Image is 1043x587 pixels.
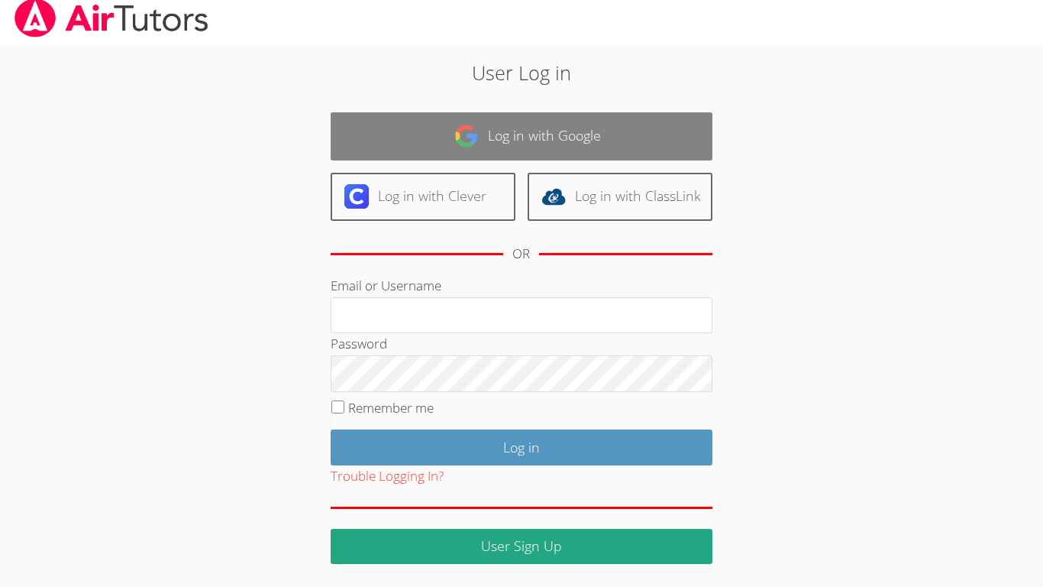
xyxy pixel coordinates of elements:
a: Log in with Google [331,112,712,161]
button: Trouble Logging In? [331,465,444,488]
label: Remember me [348,399,434,417]
h2: User Log in [240,58,803,87]
a: Log in with Clever [331,173,515,221]
img: classlink-logo-d6bb404cc1216ec64c9a2012d9dc4662098be43eaf13dc465df04b49fa7ab582.svg [541,184,566,209]
label: Email or Username [331,277,441,294]
a: User Sign Up [331,529,712,565]
img: google-logo-50288ca7cdecda66e5e0955fdab243c47b7ad437acaf1139b6f446037453330a.svg [454,124,479,148]
img: clever-logo-6eab21bc6e7a338710f1a6ff85c0baf02591cd810cc4098c63d3a4b26e2feb20.svg [344,184,369,209]
div: OR [512,243,530,265]
a: Log in with ClassLink [528,173,712,221]
input: Log in [331,430,712,465]
label: Password [331,335,387,352]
